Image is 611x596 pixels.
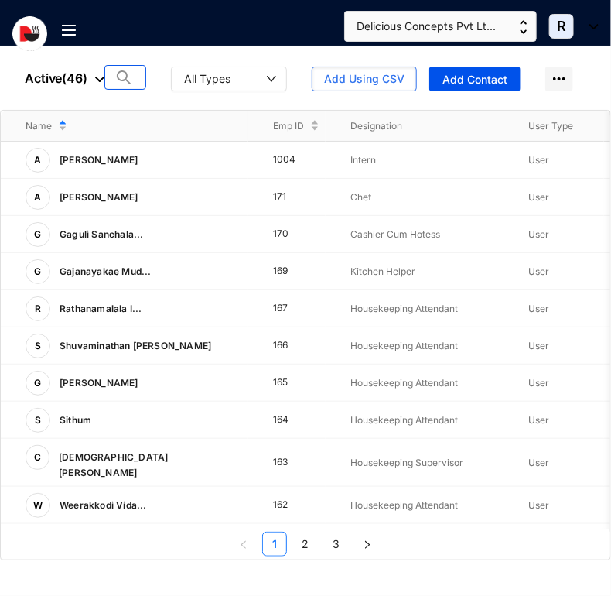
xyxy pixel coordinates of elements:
div: All Types [184,70,230,86]
td: 171 [248,179,326,216]
td: 162 [248,487,326,524]
td: 161 [248,524,326,561]
span: R [35,304,41,313]
button: right [355,532,380,557]
td: 167 [248,290,326,327]
li: Next Page [355,532,380,557]
span: Add Using CSV [324,71,404,87]
span: G [35,378,42,388]
span: Rathanamalala I... [60,303,142,314]
span: Gaguli Sanchala... [60,228,144,240]
button: All Types [171,67,287,91]
span: Add Contact [442,72,507,87]
img: up-down-arrow.74152d26bf9780fbf563ca9c90304185.svg [520,20,527,34]
td: 163 [248,439,326,487]
img: more-horizontal.eedb2faff8778e1aceccc67cc90ae3cb.svg [545,67,573,91]
span: G [35,230,42,239]
span: right [363,540,372,550]
button: left [231,532,256,557]
span: Emp ID [273,118,304,134]
span: User [528,228,549,240]
li: Previous Page [231,532,256,557]
li: 1 [262,532,287,557]
a: 2 [294,533,317,556]
td: 166 [248,327,326,365]
p: Active ( 46 ) [25,69,104,87]
span: Name [26,118,52,134]
span: G [35,267,42,276]
p: Housekeeping Attendant [350,375,503,391]
span: User [528,303,549,314]
span: Weerakkodi Vida... [60,499,147,511]
span: Gajanayakae Mud... [60,265,152,277]
p: Housekeeping Attendant [350,413,503,428]
img: dropdown-black.8e83cc76930a90b1a4fdb6d089b7bf3a.svg [582,24,599,29]
p: Housekeeping Supervisor [350,455,503,471]
button: Delicious Concepts Pvt Lt... [344,11,537,42]
span: User [528,191,549,203]
th: Emp ID [248,111,326,142]
span: W [33,501,43,510]
span: User [528,377,549,389]
span: Delicious Concepts Pvt Lt... [357,18,496,35]
p: Housekeeping Attendant [350,301,503,317]
span: User [528,154,549,166]
p: [DEMOGRAPHIC_DATA] [PERSON_NAME] [49,445,248,481]
p: Chef [350,190,503,205]
span: C [34,453,41,462]
span: User [528,340,549,351]
a: 3 [325,533,348,556]
th: User Type [503,111,604,142]
td: 165 [248,365,326,402]
td: 170 [248,216,326,253]
td: 169 [248,253,326,290]
p: Housekeeping Attendant [350,338,503,354]
img: dropdown-black.8e83cc76930a90b1a4fdb6d089b7bf3a.svg [95,77,104,82]
li: 2 [293,532,318,557]
p: [PERSON_NAME] [50,371,145,396]
img: search.8ce656024d3affaeffe32e5b30621cb7.svg [114,70,133,85]
span: S [35,341,41,351]
span: S [35,416,41,425]
p: [PERSON_NAME] [50,185,145,210]
a: 1 [263,533,286,556]
p: Sithum [50,408,97,433]
p: Intern [350,152,503,168]
span: A [35,193,42,202]
span: User [528,457,549,468]
p: [PERSON_NAME] [50,148,145,173]
p: Shuvaminathan [PERSON_NAME] [50,334,217,358]
span: User [528,265,549,277]
p: Housekeeping Attendant [350,498,503,513]
p: Kitchen Helper [350,264,503,279]
span: A [35,156,42,165]
span: left [239,540,248,550]
td: 164 [248,402,326,439]
img: logo [12,16,47,51]
img: menu-out.303cd30ef9f6dc493f087f509d1c4ae4.svg [62,25,76,36]
th: Designation [326,111,503,142]
span: User [528,414,549,426]
span: R [557,19,566,33]
span: down [266,74,277,84]
p: Cashier Cum Hotess [350,227,503,242]
td: 1004 [248,142,326,179]
li: 3 [324,532,349,557]
span: User [528,499,549,511]
button: Add Using CSV [312,67,417,91]
button: Add Contact [429,67,521,91]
